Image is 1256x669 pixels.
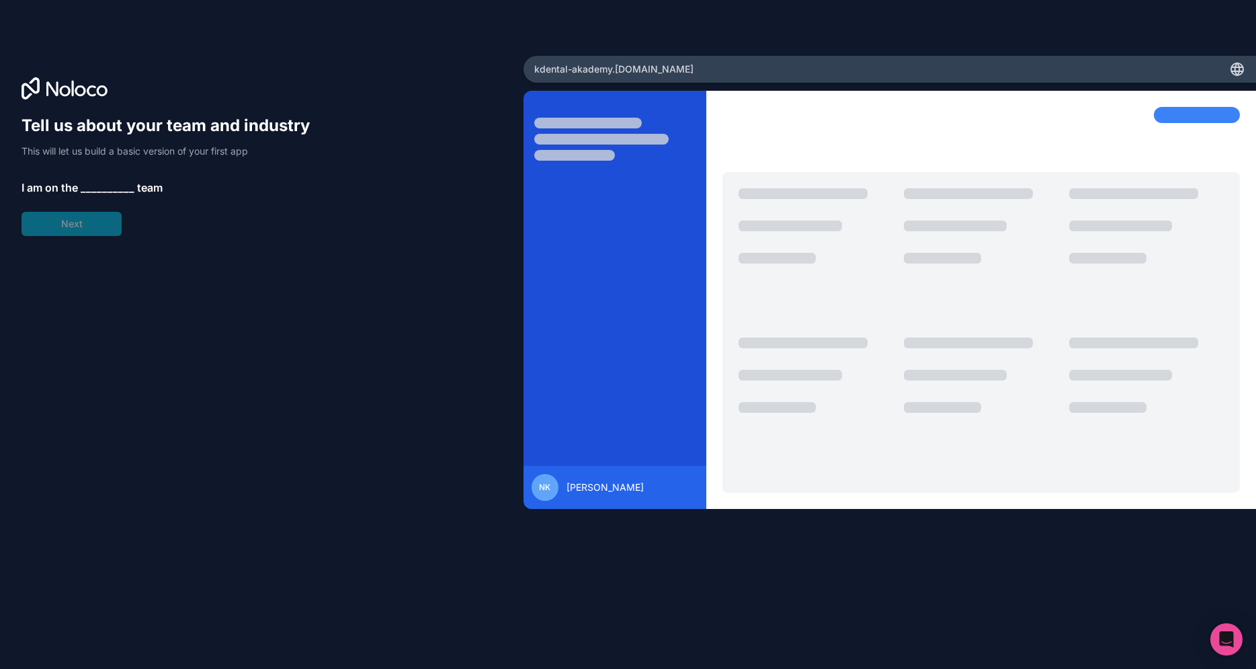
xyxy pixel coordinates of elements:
[22,180,78,196] span: I am on the
[137,180,163,196] span: team
[22,115,323,136] h1: Tell us about your team and industry
[81,180,134,196] span: __________
[534,63,694,76] span: kdental-akademy .[DOMAIN_NAME]
[22,145,323,158] p: This will let us build a basic version of your first app
[539,482,550,493] span: NK
[1210,623,1243,656] div: Open Intercom Messenger
[567,481,644,494] span: [PERSON_NAME]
